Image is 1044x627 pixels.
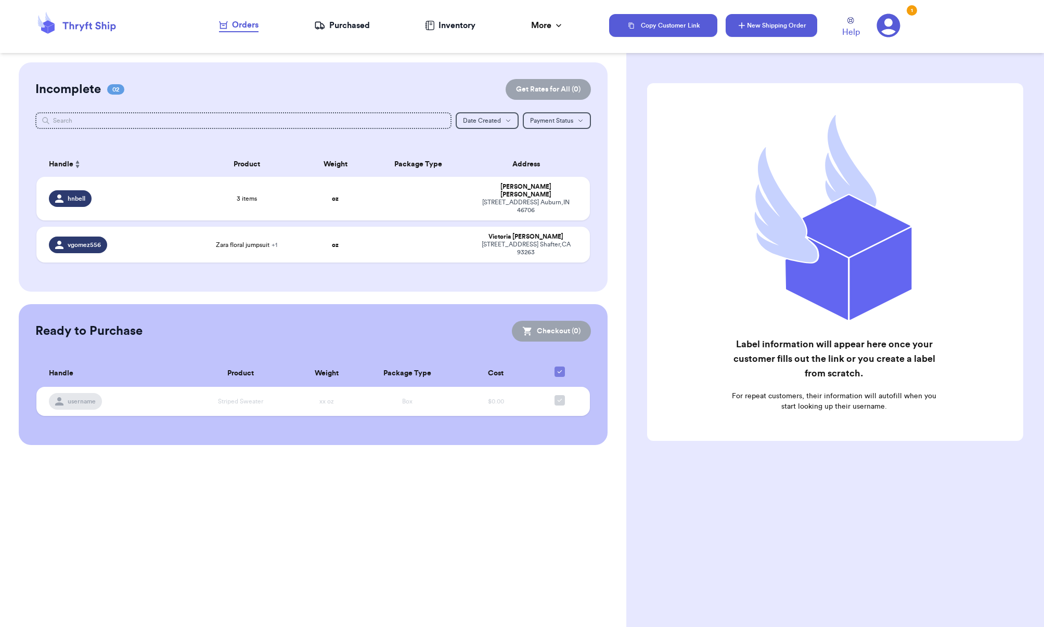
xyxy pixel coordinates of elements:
span: username [68,397,96,406]
span: Handle [49,159,73,170]
button: Payment Status [523,112,591,129]
h2: Incomplete [35,81,101,98]
th: Product [187,360,294,387]
th: Package Type [359,360,456,387]
div: 1 [907,5,917,16]
span: Striped Sweater [218,398,263,404]
div: [PERSON_NAME] [PERSON_NAME] [474,183,577,199]
span: Handle [49,368,73,379]
a: Help [842,17,860,38]
button: Date Created [456,112,519,129]
p: For repeat customers, their information will autofill when you start looking up their username. [727,391,942,412]
button: Checkout (0) [512,321,591,342]
span: xx oz [319,398,334,404]
h2: Ready to Purchase [35,323,143,339]
input: Search [35,112,452,129]
th: Weight [294,360,359,387]
strong: oz [332,242,339,248]
span: 02 [107,84,124,95]
button: Copy Customer Link [609,14,717,37]
span: Date Created [463,117,501,124]
div: Victoria [PERSON_NAME] [474,233,577,241]
h2: Label information will appear here once your customer fills out the link or you create a label fr... [727,337,942,381]
div: [STREET_ADDRESS] Auburn , IN 46706 [474,199,577,214]
button: Sort ascending [73,158,82,171]
a: Orders [219,19,259,32]
span: 3 items [237,194,257,203]
span: $0.00 [488,398,504,404]
th: Cost [456,360,536,387]
a: 1 [877,14,900,37]
a: Inventory [425,19,475,32]
button: New Shipping Order [726,14,817,37]
th: Weight [302,152,369,177]
button: Get Rates for All (0) [506,79,591,100]
strong: oz [332,195,339,202]
a: Purchased [314,19,370,32]
span: Box [402,398,413,404]
div: Orders [219,19,259,31]
span: hnbell [68,194,85,203]
span: Payment Status [530,117,573,124]
span: + 1 [272,242,277,248]
span: Help [842,26,860,38]
div: More [531,19,564,32]
span: vgomez556 [68,241,101,249]
th: Product [191,152,302,177]
th: Address [468,152,590,177]
th: Package Type [368,152,468,177]
span: Zara floral jumpsuit [216,241,277,249]
div: [STREET_ADDRESS] Shafter , CA 93263 [474,241,577,256]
